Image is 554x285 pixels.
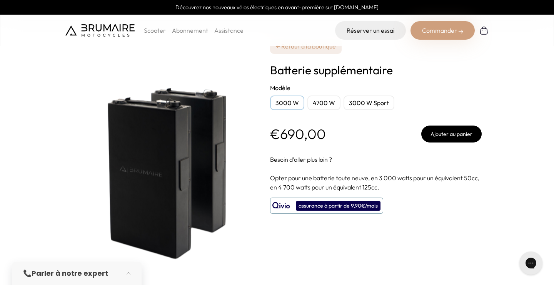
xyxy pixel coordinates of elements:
img: Panier [479,26,489,35]
div: Commander [410,21,475,40]
span: Besoin d'aller plus loin ? [270,156,332,163]
h1: Batterie supplémentaire [270,63,482,77]
div: 3000 W [270,96,304,110]
a: Abonnement [172,27,208,34]
h2: Modèle [270,83,482,92]
div: assurance à partir de 9,90€/mois [296,201,380,211]
a: Assistance [214,27,244,34]
iframe: Gorgias live chat messenger [516,249,546,277]
button: Ajouter au panier [421,126,482,142]
div: 4700 W [307,96,340,110]
img: right-arrow-2.png [459,29,463,34]
a: Réserver un essai [335,21,406,40]
span: Optez pour une batterie toute neuve, en 3 000 watts pour un équivalent 50cc, en 4 700 watts pour ... [270,174,479,191]
img: Batterie supplémentaire [65,19,258,277]
img: Brumaire Motocycles [65,24,135,37]
img: logo qivio [272,201,290,210]
div: 3000 W Sport [344,96,394,110]
button: assurance à partir de 9,90€/mois [270,198,383,214]
p: Scooter [144,26,166,35]
p: €690,00 [270,126,326,142]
